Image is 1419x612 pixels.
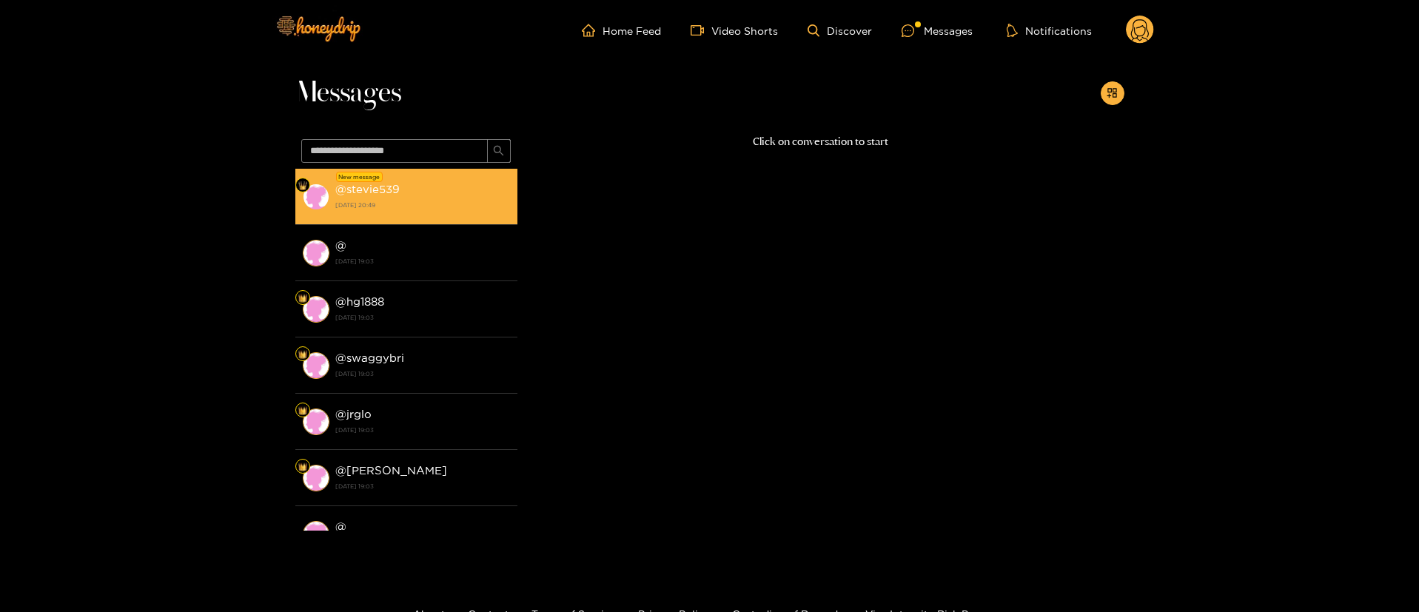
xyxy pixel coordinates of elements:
[335,367,510,380] strong: [DATE] 19:03
[1101,81,1124,105] button: appstore-add
[335,183,400,195] strong: @ stevie539
[691,24,778,37] a: Video Shorts
[517,133,1124,150] p: Click on conversation to start
[295,75,401,111] span: Messages
[493,145,504,158] span: search
[298,181,307,190] img: Fan Level
[582,24,603,37] span: home
[303,184,329,210] img: conversation
[335,408,372,420] strong: @ jrglo
[298,294,307,303] img: Fan Level
[335,423,510,437] strong: [DATE] 19:03
[303,521,329,548] img: conversation
[303,240,329,266] img: conversation
[582,24,661,37] a: Home Feed
[298,350,307,359] img: Fan Level
[335,480,510,493] strong: [DATE] 19:03
[336,172,383,182] div: New message
[303,352,329,379] img: conversation
[335,255,510,268] strong: [DATE] 19:03
[335,239,346,252] strong: @
[303,465,329,491] img: conversation
[1002,23,1096,38] button: Notifications
[298,463,307,471] img: Fan Level
[298,406,307,415] img: Fan Level
[1107,87,1118,100] span: appstore-add
[335,295,384,308] strong: @ hg1888
[808,24,872,37] a: Discover
[335,311,510,324] strong: [DATE] 19:03
[335,198,510,212] strong: [DATE] 20:49
[303,296,329,323] img: conversation
[902,22,973,39] div: Messages
[487,139,511,163] button: search
[335,352,404,364] strong: @ swaggybri
[335,520,346,533] strong: @
[691,24,711,37] span: video-camera
[335,464,447,477] strong: @ [PERSON_NAME]
[303,408,329,435] img: conversation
